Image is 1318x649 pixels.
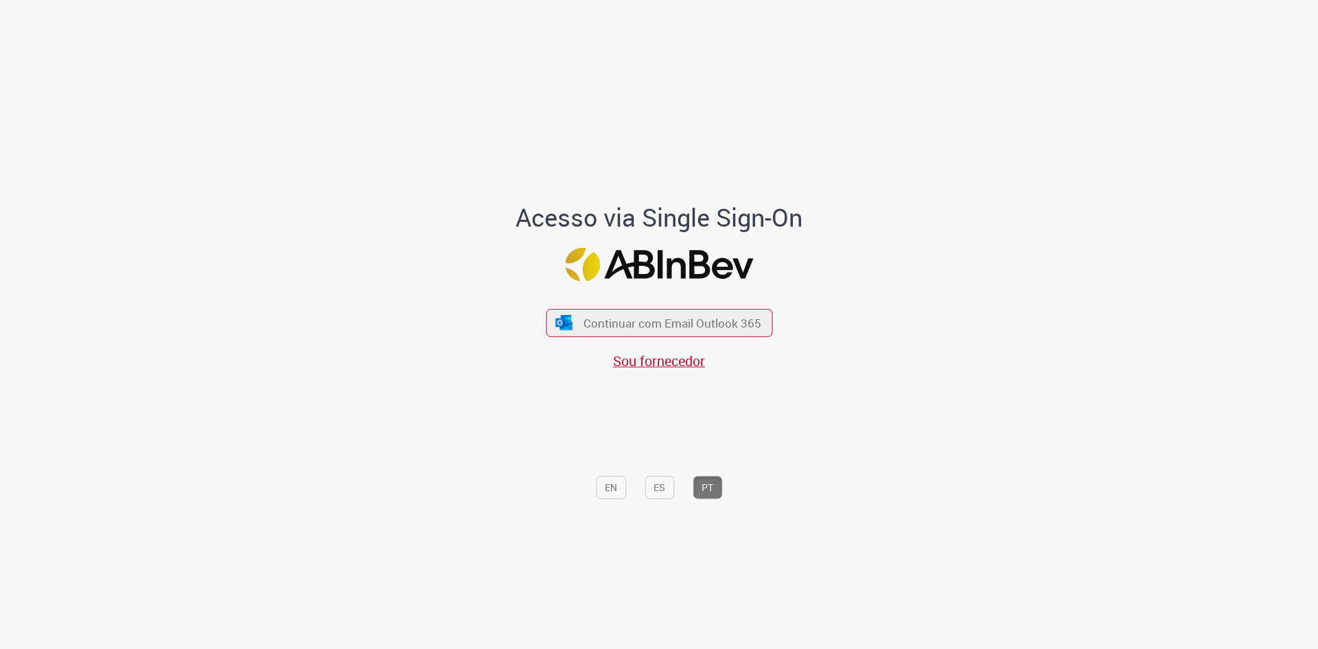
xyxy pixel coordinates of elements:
img: Logo ABInBev [565,248,753,282]
span: Continuar com Email Outlook 365 [583,315,761,331]
button: EN [596,476,626,499]
button: PT [693,476,722,499]
a: Sou fornecedor [613,352,705,370]
button: ícone Azure/Microsoft 360 Continuar com Email Outlook 365 [546,309,772,337]
button: ES [645,476,674,499]
img: ícone Azure/Microsoft 360 [555,315,574,330]
h1: Acesso via Single Sign-On [469,204,850,231]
